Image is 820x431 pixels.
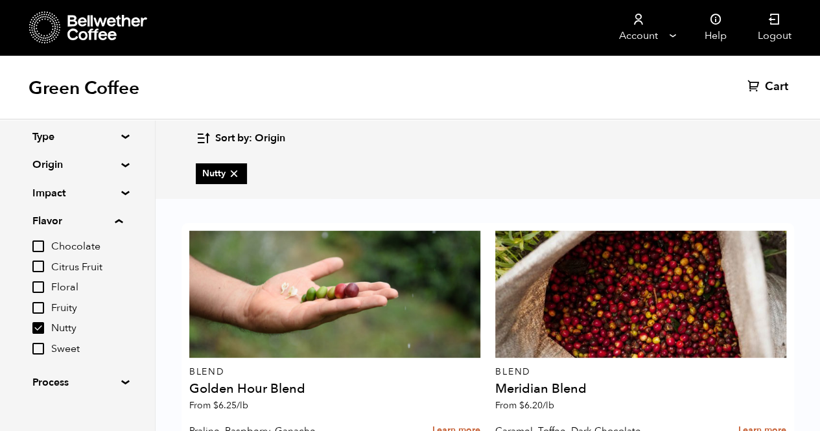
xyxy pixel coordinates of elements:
[213,399,218,412] span: $
[543,399,554,412] span: /lb
[51,261,123,275] span: Citrus Fruit
[495,367,786,377] p: Blend
[32,129,122,145] summary: Type
[32,261,44,272] input: Citrus Fruit
[32,322,44,334] input: Nutty
[32,343,44,355] input: Sweet
[32,185,122,201] summary: Impact
[32,375,122,390] summary: Process
[519,399,524,412] span: $
[51,321,123,336] span: Nutty
[747,79,791,95] a: Cart
[29,76,139,100] h1: Green Coffee
[32,240,44,252] input: Chocolate
[237,399,248,412] span: /lb
[495,382,786,395] h4: Meridian Blend
[495,399,554,412] span: From
[213,399,248,412] bdi: 6.25
[202,167,240,180] span: Nutty
[51,240,123,254] span: Chocolate
[519,399,554,412] bdi: 6.20
[189,367,480,377] p: Blend
[32,157,122,172] summary: Origin
[32,302,44,314] input: Fruity
[189,382,480,395] h4: Golden Hour Blend
[51,342,123,356] span: Sweet
[765,79,788,95] span: Cart
[196,123,285,154] button: Sort by: Origin
[32,213,123,229] summary: Flavor
[51,301,123,316] span: Fruity
[51,281,123,295] span: Floral
[215,132,285,146] span: Sort by: Origin
[32,281,44,293] input: Floral
[189,399,248,412] span: From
